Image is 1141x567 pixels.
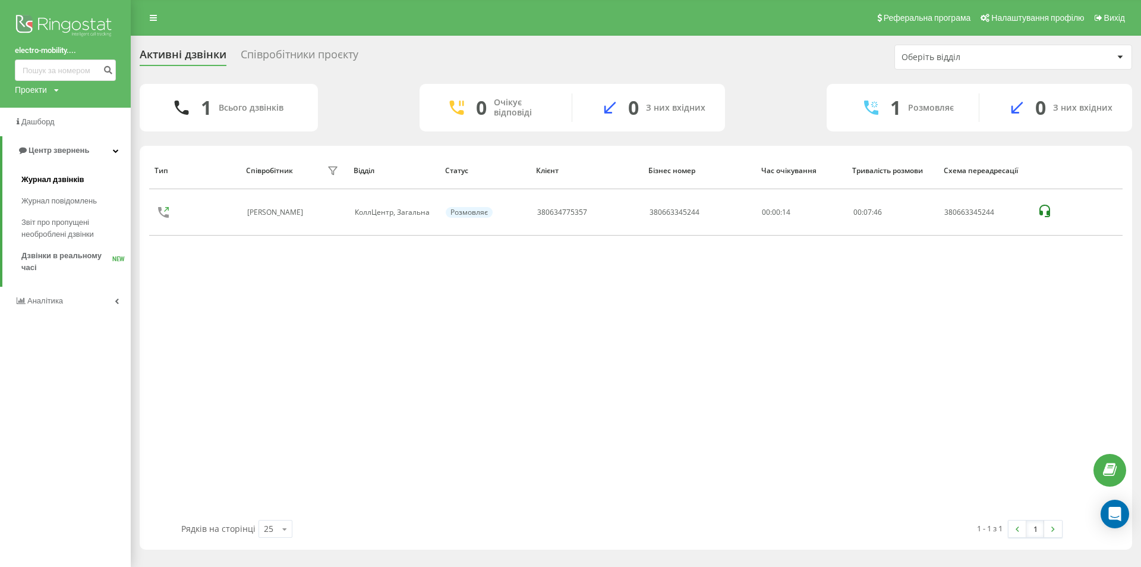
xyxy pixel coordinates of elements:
div: 00:00:14 [762,208,840,217]
a: Центр звернень [2,136,131,165]
span: 07 [863,207,872,217]
div: [PERSON_NAME] [247,208,306,217]
div: Співробітники проєкту [241,48,358,67]
div: З них вхідних [646,103,705,113]
span: Центр звернень [29,146,89,155]
a: Дзвінки в реальному часіNEW [21,245,131,278]
div: Статус [445,167,525,175]
input: Пошук за номером [15,59,116,81]
div: Схема переадресації [944,167,1026,175]
div: : : [853,208,882,217]
div: Очікує відповіді [494,98,554,118]
span: Налаштування профілю [991,13,1084,23]
div: Відділ [354,167,434,175]
img: Ringostat logo [15,12,116,42]
div: 1 [201,96,212,119]
div: 380663345244 [944,208,1025,217]
span: Звіт про пропущені необроблені дзвінки [21,217,125,240]
div: 1 - 1 з 1 [977,522,1003,534]
div: 380663345244 [650,208,699,217]
div: 0 [628,96,639,119]
div: Open Intercom Messenger [1101,500,1129,528]
div: Розмовляє [446,207,493,218]
span: Рядків на сторінці [181,523,256,534]
span: Реферальна програма [884,13,971,23]
a: Звіт про пропущені необроблені дзвінки [21,212,131,245]
div: Активні дзвінки [140,48,226,67]
span: Аналiтика [27,296,63,305]
span: Журнал повідомлень [21,195,97,207]
div: Тривалість розмови [852,167,932,175]
span: 46 [874,207,882,217]
div: 0 [1035,96,1046,119]
div: Проекти [15,84,47,96]
span: Дзвінки в реальному часі [21,250,112,274]
div: 0 [476,96,487,119]
div: Співробітник [246,167,293,175]
div: Всього дзвінків [219,103,283,113]
div: Тип [155,167,235,175]
a: 1 [1026,521,1044,537]
div: Розмовляє [908,103,954,113]
div: З них вхідних [1053,103,1112,113]
span: Дашборд [21,117,55,126]
div: Оберіть відділ [902,52,1044,62]
div: 380634775357 [537,208,587,217]
span: Вихід [1104,13,1125,23]
div: КоллЦентр, Загальна [355,208,433,217]
a: electro-mobility.... [15,45,116,57]
span: 00 [853,207,862,217]
a: Журнал дзвінків [21,169,131,190]
div: Бізнес номер [648,167,749,175]
div: 25 [264,523,273,535]
a: Журнал повідомлень [21,190,131,212]
span: Журнал дзвінків [21,174,84,186]
div: 1 [890,96,901,119]
div: Клієнт [536,167,637,175]
div: Час очікування [761,167,841,175]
